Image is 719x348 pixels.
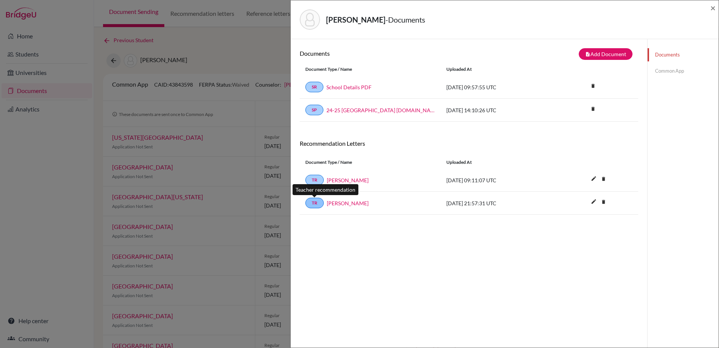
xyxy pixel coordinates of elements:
a: delete [587,104,599,114]
span: [DATE] 09:11:07 UTC [446,177,496,183]
a: Documents [648,48,719,61]
span: [DATE] 21:57:31 UTC [446,200,496,206]
div: [DATE] 14:10:26 UTC [441,106,554,114]
i: delete [587,103,599,114]
a: delete [587,81,599,92]
a: SP [305,105,323,115]
a: TR [305,175,324,185]
button: Close [710,3,716,12]
div: Uploaded at [441,159,554,166]
span: - Documents [385,15,425,24]
i: edit [588,195,600,208]
i: note_add [585,52,590,57]
div: Document Type / Name [300,159,441,166]
h6: Recommendation Letters [300,140,638,147]
a: [PERSON_NAME] [327,176,369,184]
div: Uploaded at [441,66,554,73]
a: 24-25 [GEOGRAPHIC_DATA] [DOMAIN_NAME]_wide [326,106,435,114]
i: delete [598,173,609,185]
span: × [710,2,716,13]
a: TR [305,198,324,208]
a: Common App [648,64,719,78]
button: edit [587,197,600,208]
a: delete [598,197,609,208]
i: edit [588,172,600,185]
a: [PERSON_NAME] [327,199,369,207]
strong: [PERSON_NAME] [326,15,385,24]
div: Teacher recommendation [293,184,358,195]
h6: Documents [300,50,469,57]
a: delete [598,174,609,185]
button: note_addAdd Document [579,48,633,60]
i: delete [598,196,609,208]
button: edit [587,174,600,185]
div: Document Type / Name [300,66,441,73]
a: School Details PDF [326,83,372,91]
div: [DATE] 09:57:55 UTC [441,83,554,91]
a: SR [305,82,323,92]
i: delete [587,80,599,92]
